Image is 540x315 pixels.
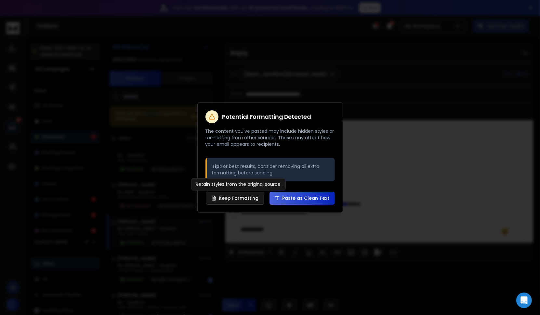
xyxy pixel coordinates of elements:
[516,293,532,308] div: Open Intercom Messenger
[222,114,311,120] h2: Potential Formatting Detected
[205,128,335,147] p: The content you've pasted may include hidden styles or formatting from other sources. These may a...
[191,178,286,191] div: Retain styles from the original source.
[206,192,264,205] button: Keep Formatting
[212,163,221,170] strong: Tip:
[212,163,330,176] p: For best results, consider removing all extra formatting before sending.
[270,192,335,205] button: Paste as Clean Text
